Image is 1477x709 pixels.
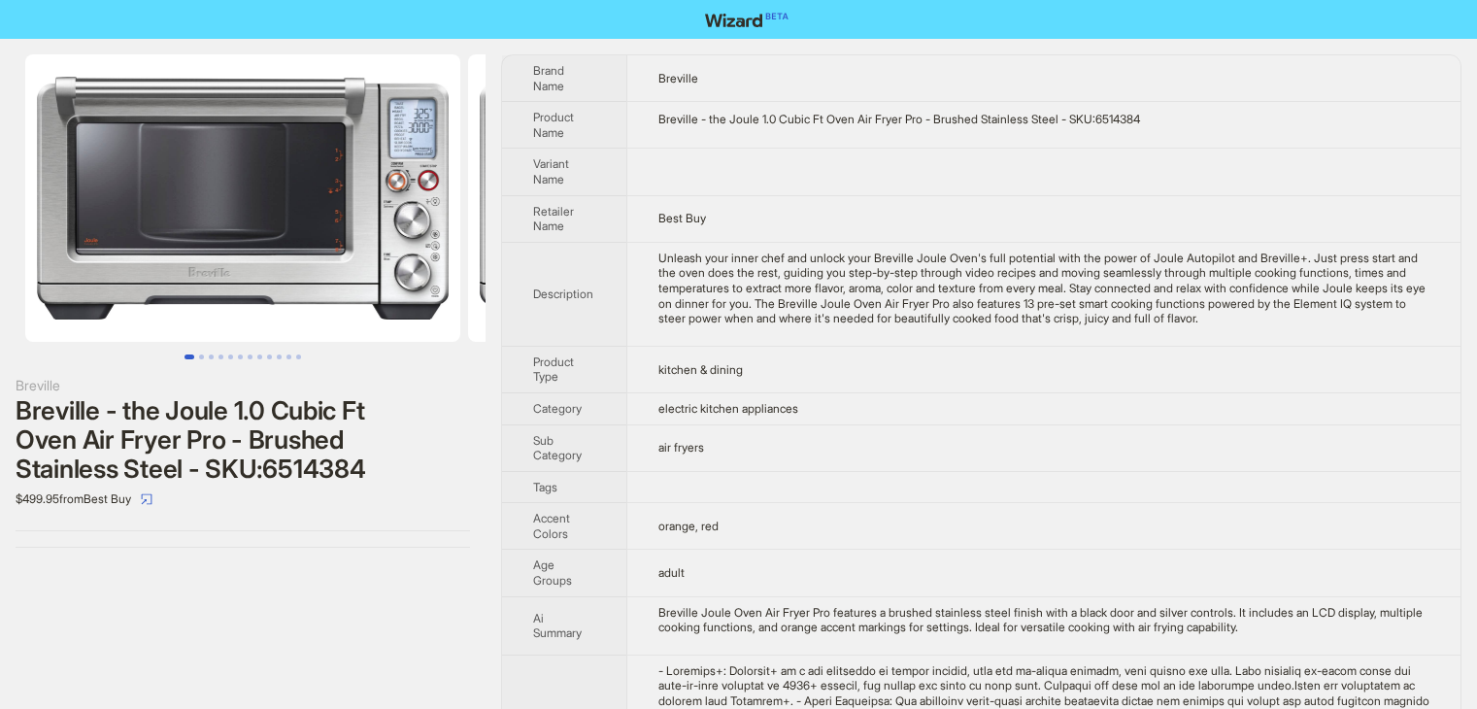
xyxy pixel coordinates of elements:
button: Go to slide 7 [248,354,252,359]
span: orange, red [658,519,719,533]
button: Go to slide 9 [267,354,272,359]
span: Age Groups [533,557,572,588]
button: Go to slide 1 [185,354,194,359]
div: Breville [16,375,470,396]
span: Category [533,401,582,416]
img: Breville - the Joule 1.0 Cubic Ft Oven Air Fryer Pro - Brushed Stainless Steel - SKU:6514384 image 1 [25,54,460,342]
span: Best Buy [658,211,706,225]
div: Breville Joule Oven Air Fryer Pro features a brushed stainless steel finish with a black door and... [658,605,1429,635]
span: Tags [533,480,557,494]
span: electric kitchen appliances [658,401,798,416]
span: select [141,493,152,505]
button: Go to slide 8 [257,354,262,359]
button: Go to slide 11 [286,354,291,359]
span: Retailer Name [533,204,574,234]
div: Breville - the Joule 1.0 Cubic Ft Oven Air Fryer Pro - Brushed Stainless Steel - SKU:6514384 [658,112,1429,127]
button: Go to slide 3 [209,354,214,359]
span: Ai Summary [533,611,582,641]
span: kitchen & dining [658,362,743,377]
span: Product Type [533,354,574,385]
button: Go to slide 12 [296,354,301,359]
div: $499.95 from Best Buy [16,484,470,515]
div: Breville - the Joule 1.0 Cubic Ft Oven Air Fryer Pro - Brushed Stainless Steel - SKU:6514384 [16,396,470,484]
span: Breville [658,71,698,85]
span: Sub Category [533,433,582,463]
span: Brand Name [533,63,564,93]
span: air fryers [658,440,704,455]
button: Go to slide 2 [199,354,204,359]
div: Unleash your inner chef and unlock your Breville Joule Oven's full potential with the power of Jo... [658,251,1429,326]
span: adult [658,565,685,580]
button: Go to slide 6 [238,354,243,359]
span: Accent Colors [533,511,570,541]
img: Breville - the Joule 1.0 Cubic Ft Oven Air Fryer Pro - Brushed Stainless Steel - SKU:6514384 image 2 [468,54,903,342]
button: Go to slide 4 [218,354,223,359]
span: Description [533,287,593,301]
button: Go to slide 10 [277,354,282,359]
span: Product Name [533,110,574,140]
button: Go to slide 5 [228,354,233,359]
span: Variant Name [533,156,569,186]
